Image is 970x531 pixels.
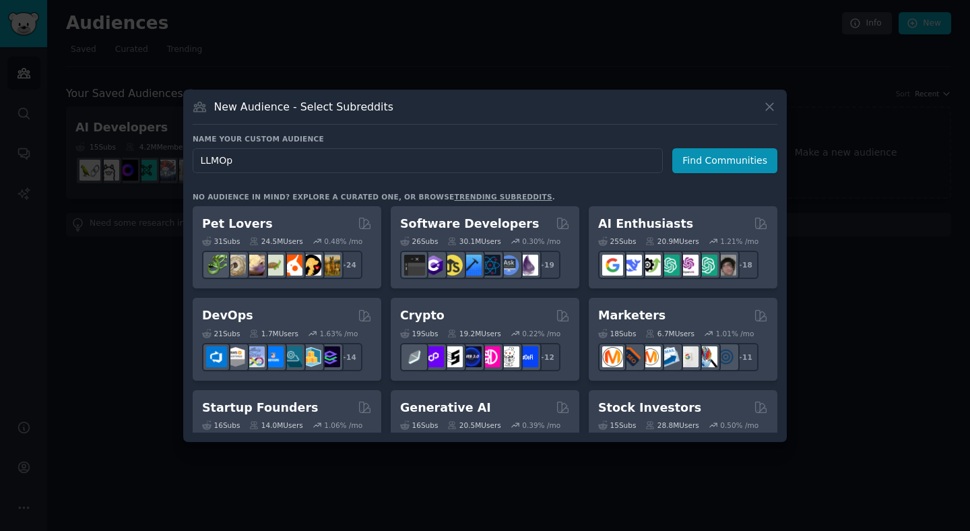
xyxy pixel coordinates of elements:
[498,346,519,367] img: CryptoNews
[678,255,699,276] img: OpenAIDev
[730,343,758,371] div: + 11
[461,255,482,276] img: iOSProgramming
[672,148,777,173] button: Find Communities
[517,255,538,276] img: elixir
[720,237,758,246] div: 1.21 % /mo
[202,237,240,246] div: 31 Sub s
[206,346,227,367] img: azuredevops
[532,251,560,279] div: + 19
[334,343,362,371] div: + 14
[282,255,302,276] img: cockatiel
[659,255,680,276] img: chatgpt_promptDesign
[598,237,636,246] div: 25 Sub s
[640,346,661,367] img: AskMarketing
[400,216,539,232] h2: Software Developers
[202,329,240,338] div: 21 Sub s
[716,329,754,338] div: 1.01 % /mo
[249,237,302,246] div: 24.5M Users
[598,329,636,338] div: 18 Sub s
[730,251,758,279] div: + 18
[645,237,699,246] div: 20.9M Users
[480,255,500,276] img: reactnative
[645,420,699,430] div: 28.8M Users
[400,400,491,416] h2: Generative AI
[522,420,560,430] div: 0.39 % /mo
[202,420,240,430] div: 16 Sub s
[225,255,246,276] img: ballpython
[447,329,500,338] div: 19.2M Users
[602,255,623,276] img: GoogleGeminiAI
[697,255,717,276] img: chatgpt_prompts_
[193,192,555,201] div: No audience in mind? Explore a curated one, or browse .
[400,329,438,338] div: 19 Sub s
[532,343,560,371] div: + 12
[400,307,445,324] h2: Crypto
[715,255,736,276] img: ArtificalIntelligence
[442,255,463,276] img: learnjavascript
[282,346,302,367] img: platformengineering
[319,346,340,367] img: PlatformEngineers
[202,400,318,416] h2: Startup Founders
[263,255,284,276] img: turtle
[324,420,362,430] div: 1.06 % /mo
[678,346,699,367] img: googleads
[715,346,736,367] img: OnlineMarketing
[522,237,560,246] div: 0.30 % /mo
[263,346,284,367] img: DevOpsLinks
[202,307,253,324] h2: DevOps
[461,346,482,367] img: web3
[498,255,519,276] img: AskComputerScience
[423,346,444,367] img: 0xPolygon
[400,237,438,246] div: 26 Sub s
[442,346,463,367] img: ethstaker
[480,346,500,367] img: defiblockchain
[400,420,438,430] div: 16 Sub s
[598,400,701,416] h2: Stock Investors
[193,134,777,144] h3: Name your custom audience
[659,346,680,367] img: Emailmarketing
[621,346,642,367] img: bigseo
[244,346,265,367] img: Docker_DevOps
[640,255,661,276] img: AItoolsCatalog
[249,329,298,338] div: 1.7M Users
[598,216,693,232] h2: AI Enthusiasts
[404,255,425,276] img: software
[214,100,393,114] h3: New Audience - Select Subreddits
[300,255,321,276] img: PetAdvice
[621,255,642,276] img: DeepSeek
[404,346,425,367] img: ethfinance
[300,346,321,367] img: aws_cdk
[454,193,552,201] a: trending subreddits
[334,251,362,279] div: + 24
[225,346,246,367] img: AWS_Certified_Experts
[598,420,636,430] div: 15 Sub s
[645,329,694,338] div: 6.7M Users
[206,255,227,276] img: herpetology
[193,148,663,173] input: Pick a short name, like "Digital Marketers" or "Movie-Goers"
[202,216,273,232] h2: Pet Lovers
[447,420,500,430] div: 20.5M Users
[517,346,538,367] img: defi_
[598,307,666,324] h2: Marketers
[602,346,623,367] img: content_marketing
[320,329,358,338] div: 1.63 % /mo
[324,237,362,246] div: 0.48 % /mo
[447,237,500,246] div: 30.1M Users
[522,329,560,338] div: 0.22 % /mo
[720,420,758,430] div: 0.50 % /mo
[244,255,265,276] img: leopardgeckos
[319,255,340,276] img: dogbreed
[423,255,444,276] img: csharp
[697,346,717,367] img: MarketingResearch
[249,420,302,430] div: 14.0M Users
